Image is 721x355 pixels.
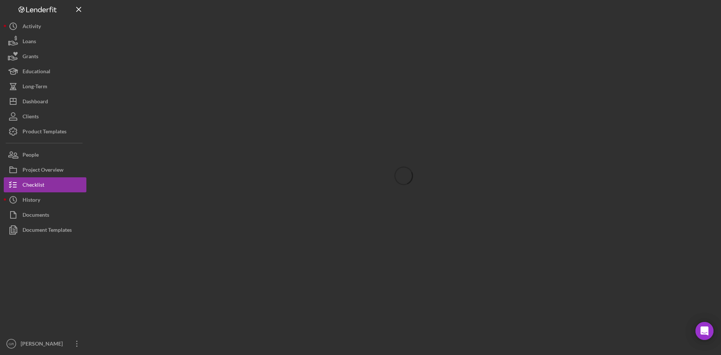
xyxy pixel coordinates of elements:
button: Clients [4,109,86,124]
button: Documents [4,207,86,222]
div: Open Intercom Messenger [695,322,713,340]
div: Grants [23,49,38,66]
div: Long-Term [23,79,47,96]
div: Documents [23,207,49,224]
button: Product Templates [4,124,86,139]
div: Project Overview [23,162,63,179]
button: Project Overview [4,162,86,177]
div: Activity [23,19,41,36]
button: Dashboard [4,94,86,109]
div: Document Templates [23,222,72,239]
div: People [23,147,39,164]
div: Loans [23,34,36,51]
button: Loans [4,34,86,49]
button: Grants [4,49,86,64]
div: Product Templates [23,124,66,141]
button: People [4,147,86,162]
div: Clients [23,109,39,126]
div: Dashboard [23,94,48,111]
button: Activity [4,19,86,34]
div: Educational [23,64,50,81]
button: Long-Term [4,79,86,94]
div: Checklist [23,177,44,194]
button: History [4,192,86,207]
div: [PERSON_NAME] [19,336,68,353]
button: GR[PERSON_NAME] [4,336,86,351]
button: Educational [4,64,86,79]
div: History [23,192,40,209]
button: Checklist [4,177,86,192]
text: GR [9,342,14,346]
button: Document Templates [4,222,86,237]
